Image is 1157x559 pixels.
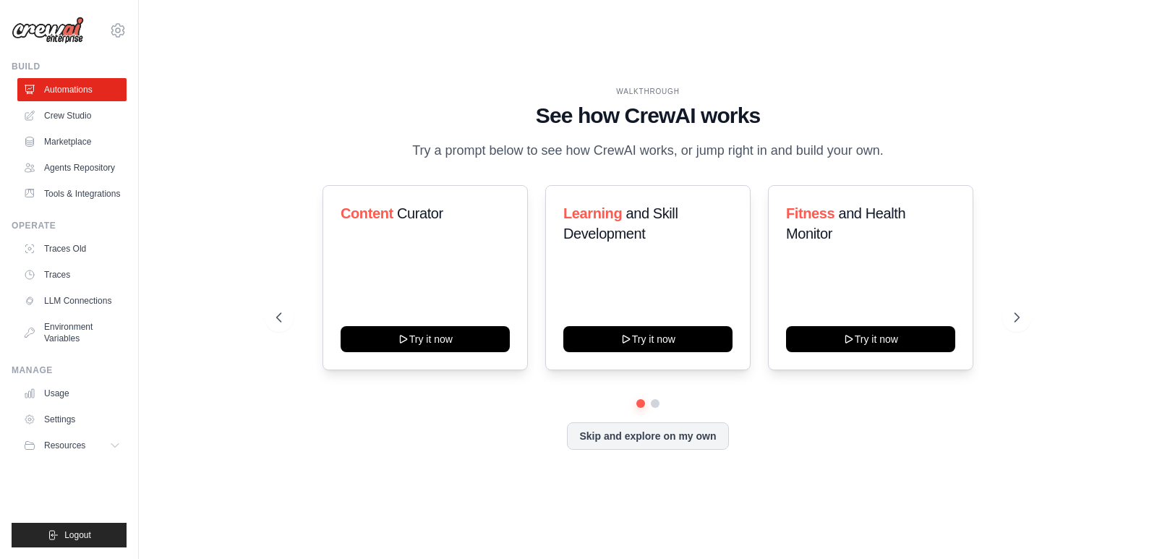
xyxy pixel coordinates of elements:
button: Logout [12,523,127,547]
div: Build [12,61,127,72]
span: Curator [397,205,443,221]
a: Environment Variables [17,315,127,350]
button: Try it now [341,326,510,352]
p: Try a prompt below to see how CrewAI works, or jump right in and build your own. [405,140,891,161]
button: Resources [17,434,127,457]
span: Logout [64,529,91,541]
a: Automations [17,78,127,101]
a: Tools & Integrations [17,182,127,205]
button: Try it now [563,326,733,352]
span: and Skill Development [563,205,678,242]
a: Crew Studio [17,104,127,127]
a: Usage [17,382,127,405]
a: Traces Old [17,237,127,260]
div: Manage [12,364,127,376]
h1: See how CrewAI works [276,103,1019,129]
a: Marketplace [17,130,127,153]
a: Settings [17,408,127,431]
button: Try it now [786,326,955,352]
span: Resources [44,440,85,451]
span: and Health Monitor [786,205,905,242]
a: Agents Repository [17,156,127,179]
span: Content [341,205,393,221]
button: Skip and explore on my own [567,422,728,450]
a: Traces [17,263,127,286]
div: Operate [12,220,127,231]
a: LLM Connections [17,289,127,312]
div: WALKTHROUGH [276,86,1019,97]
span: Learning [563,205,622,221]
span: Fitness [786,205,834,221]
img: Logo [12,17,84,44]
